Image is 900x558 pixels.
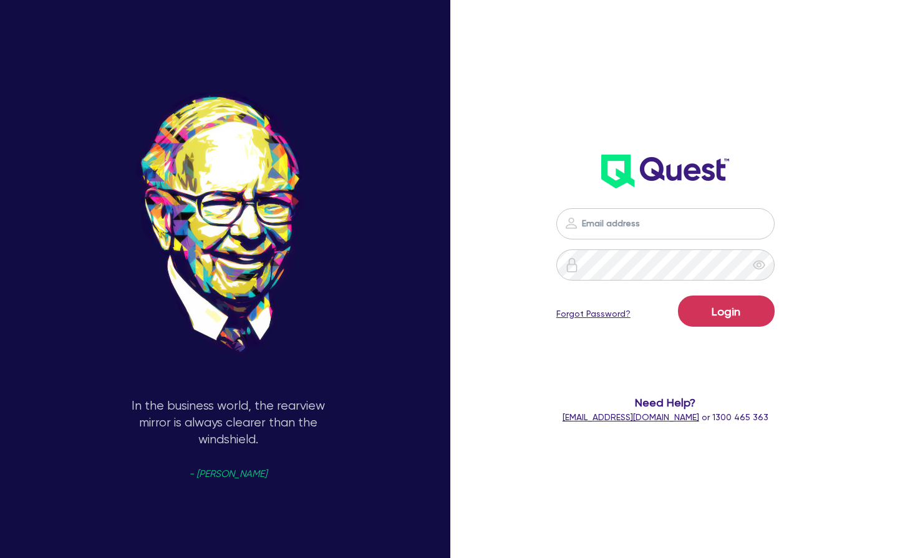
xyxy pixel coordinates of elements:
[556,307,631,320] a: Forgot Password?
[601,155,729,188] img: wH2k97JdezQIQAAAABJRU5ErkJggg==
[550,394,781,411] span: Need Help?
[556,208,775,239] input: Email address
[563,412,768,422] span: or 1300 465 363
[189,469,267,479] span: - [PERSON_NAME]
[563,412,699,422] a: [EMAIL_ADDRESS][DOMAIN_NAME]
[678,296,775,327] button: Login
[564,257,579,272] img: icon-password
[564,216,579,231] img: icon-password
[753,259,765,271] span: eye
